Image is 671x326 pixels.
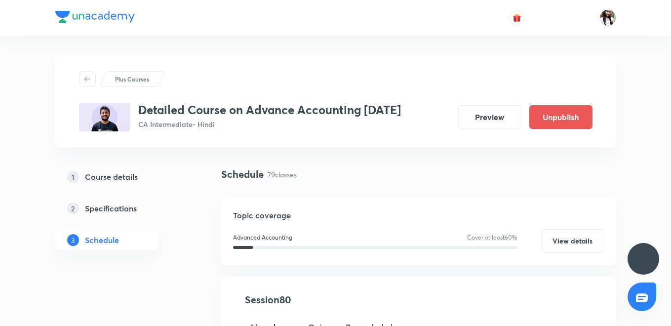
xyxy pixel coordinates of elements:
[55,199,190,218] a: 2Specifications
[599,9,616,26] img: Bismita Dutta
[509,10,525,26] button: avatar
[55,167,190,187] a: 1Course details
[138,103,401,117] h3: Detailed Course on Advance Accounting [DATE]
[541,229,604,253] button: View details
[79,103,130,131] img: DE8DD93D-4915-46DB-93EC-CB637F2B25CB_plus.png
[245,292,425,307] h4: Session 80
[67,171,79,183] p: 1
[138,119,401,129] p: CA Intermediate • Hindi
[85,234,119,246] h5: Schedule
[67,234,79,246] p: 3
[221,167,264,182] h4: Schedule
[233,233,292,242] p: Advanced Accounting
[115,75,149,83] p: Plus Courses
[55,11,135,25] a: Company Logo
[529,105,592,129] button: Unpublish
[67,203,79,214] p: 2
[458,105,521,129] button: Preview
[85,171,138,183] h5: Course details
[55,11,135,23] img: Company Logo
[233,209,604,221] h5: Topic coverage
[513,13,521,22] img: avatar
[268,169,297,180] p: 79 classes
[85,203,137,214] h5: Specifications
[637,253,649,265] img: ttu
[467,233,517,242] p: Cover at least 60 %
